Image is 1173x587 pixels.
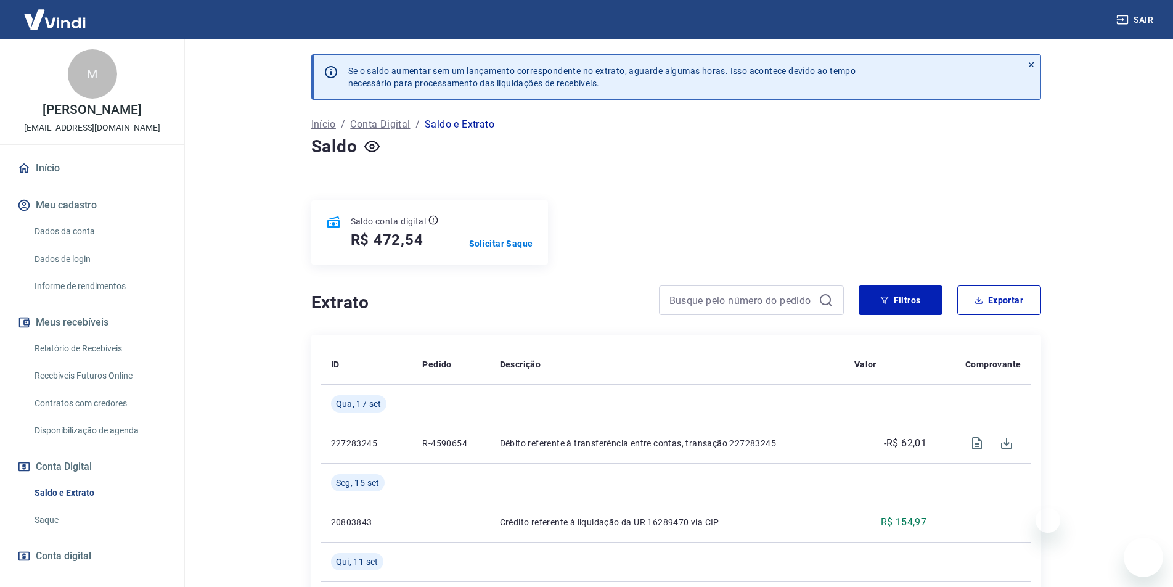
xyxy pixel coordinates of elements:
[68,49,117,99] div: M
[336,477,380,489] span: Seg, 15 set
[957,285,1041,315] button: Exportar
[15,309,170,336] button: Meus recebíveis
[1036,508,1060,533] iframe: Fechar mensagem
[30,507,170,533] a: Saque
[336,398,382,410] span: Qua, 17 set
[422,437,480,449] p: R-4590654
[336,556,378,568] span: Qui, 11 set
[1124,538,1163,577] iframe: Botão para abrir a janela de mensagens
[311,134,358,159] h4: Saldo
[331,358,340,371] p: ID
[500,358,541,371] p: Descrição
[350,117,410,132] a: Conta Digital
[500,516,835,528] p: Crédito referente à liquidação da UR 16289470 via CIP
[15,155,170,182] a: Início
[15,192,170,219] button: Meu cadastro
[30,391,170,416] a: Contratos com credores
[30,336,170,361] a: Relatório de Recebíveis
[962,429,992,458] span: Visualizar
[965,358,1021,371] p: Comprovante
[348,65,856,89] p: Se o saldo aumentar sem um lançamento correspondente no extrato, aguarde algumas horas. Isso acon...
[30,363,170,388] a: Recebíveis Futuros Online
[469,237,533,250] a: Solicitar Saque
[30,247,170,272] a: Dados de login
[500,437,835,449] p: Débito referente à transferência entre contas, transação 227283245
[15,453,170,480] button: Conta Digital
[15,543,170,570] a: Conta digital
[24,121,160,134] p: [EMAIL_ADDRESS][DOMAIN_NAME]
[15,1,95,38] img: Vindi
[1114,9,1158,31] button: Sair
[351,215,427,228] p: Saldo conta digital
[854,358,877,371] p: Valor
[351,230,423,250] h5: R$ 472,54
[425,117,494,132] p: Saldo e Extrato
[422,358,451,371] p: Pedido
[331,437,403,449] p: 227283245
[30,274,170,299] a: Informe de rendimentos
[992,429,1021,458] span: Download
[331,516,403,528] p: 20803843
[43,104,141,117] p: [PERSON_NAME]
[341,117,345,132] p: /
[30,480,170,506] a: Saldo e Extrato
[881,515,927,530] p: R$ 154,97
[311,117,336,132] a: Início
[884,436,927,451] p: -R$ 62,01
[415,117,420,132] p: /
[859,285,942,315] button: Filtros
[30,219,170,244] a: Dados da conta
[36,548,91,565] span: Conta digital
[311,290,644,315] h4: Extrato
[669,291,814,310] input: Busque pelo número do pedido
[30,418,170,443] a: Disponibilização de agenda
